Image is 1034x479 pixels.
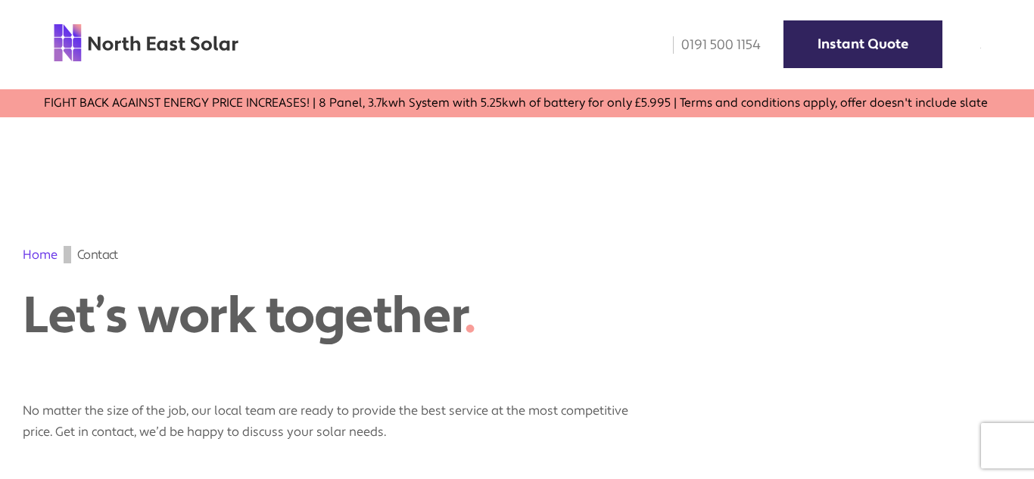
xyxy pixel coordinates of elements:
p: No matter the size of the job, our local team are ready to provide the best service at the most c... [23,385,656,443]
img: gif;base64,R0lGODdhAQABAPAAAMPDwwAAACwAAAAAAQABAAACAkQBADs= [64,246,71,263]
a: Home [23,247,58,263]
a: Instant Quote [783,20,942,68]
img: north east solar logo [53,23,239,63]
h1: Let’s work together [23,286,590,347]
span: . [464,284,475,349]
span: Contact [77,246,118,263]
a: 0191 500 1154 [662,36,761,54]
